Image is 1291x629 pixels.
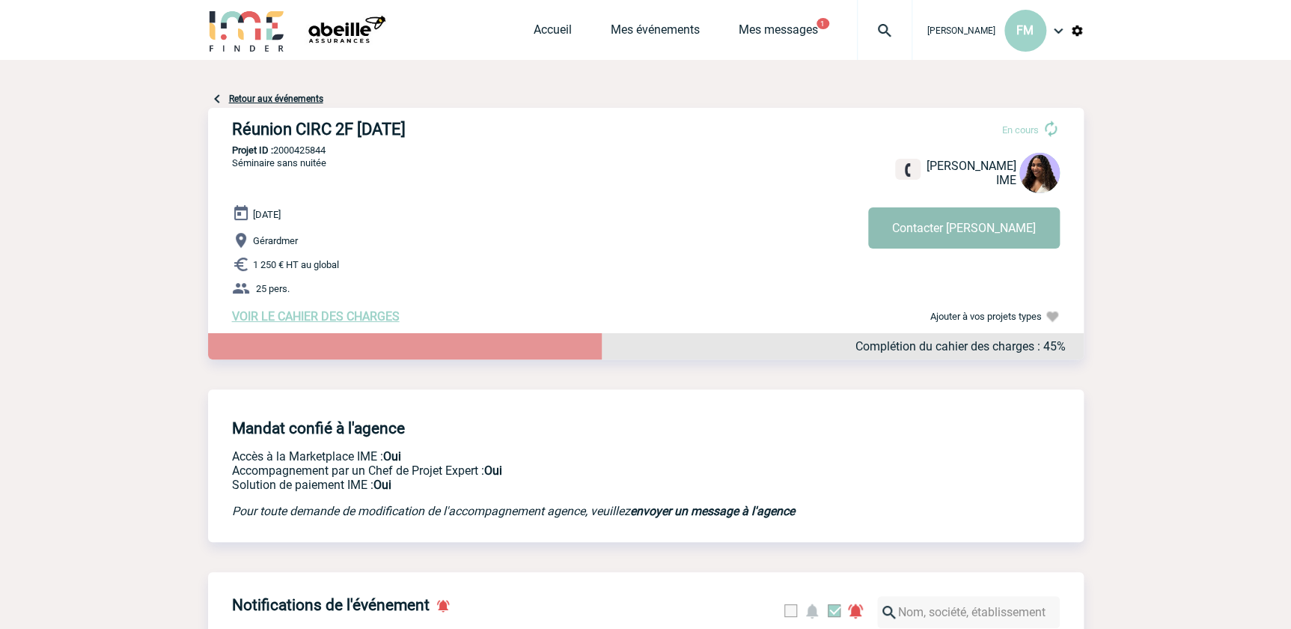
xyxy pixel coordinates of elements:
img: 131234-0.jpg [1019,153,1060,193]
a: Mes messages [739,22,818,43]
p: 2000425844 [208,145,1084,156]
span: [DATE] [253,209,281,220]
a: envoyer un message à l'agence [630,504,795,518]
a: Mes événements [611,22,700,43]
a: VOIR LE CAHIER DES CHARGES [232,309,400,323]
a: Accueil [534,22,572,43]
img: IME-Finder [208,9,286,52]
span: En cours [1002,124,1039,136]
em: Pour toute demande de modification de l'accompagnement agence, veuillez [232,504,795,518]
p: Conformité aux process achat client, Prise en charge de la facturation, Mutualisation de plusieur... [232,478,853,492]
span: FM [1016,23,1034,37]
a: Retour aux événements [229,94,323,104]
img: fixe.png [901,163,915,177]
h3: Réunion CIRC 2F [DATE] [232,120,681,139]
p: Accès à la Marketplace IME : [232,449,853,464]
span: 25 pers. [256,283,290,294]
h4: Notifications de l'événement [232,596,430,614]
b: Oui [373,478,391,492]
button: 1 [817,18,829,29]
b: Oui [383,449,401,464]
img: Ajouter à vos projets types [1045,309,1060,324]
span: Séminaire sans nuitée [232,157,326,168]
span: IME [996,173,1016,187]
span: 1 250 € HT au global [253,259,339,270]
b: Oui [484,464,502,478]
span: [PERSON_NAME] [927,159,1016,173]
span: Gérardmer [253,235,298,246]
span: Ajouter à vos projets types [930,311,1042,322]
span: [PERSON_NAME] [927,25,995,36]
h4: Mandat confié à l'agence [232,419,405,437]
button: Contacter [PERSON_NAME] [868,207,1060,249]
b: Projet ID : [232,145,273,156]
p: Prestation payante [232,464,853,478]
